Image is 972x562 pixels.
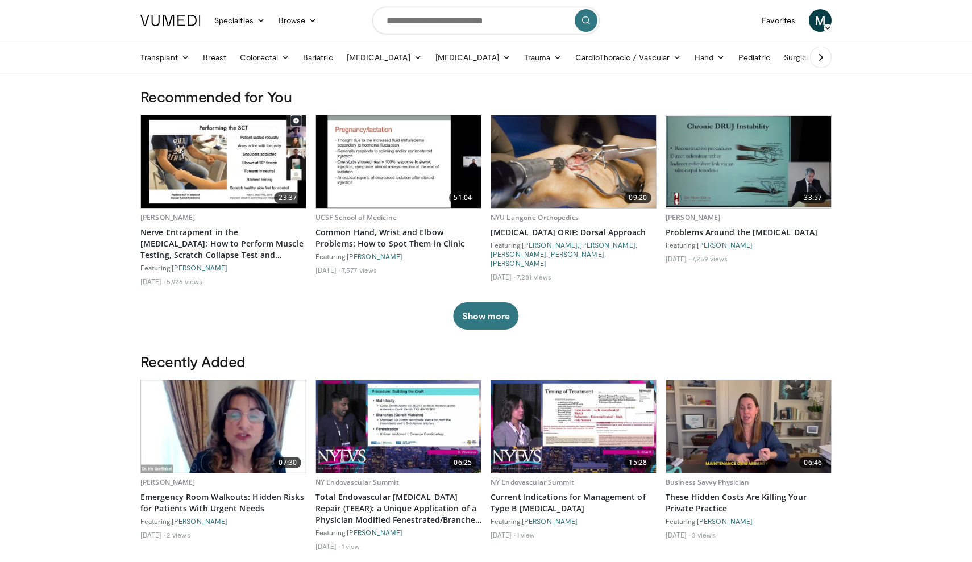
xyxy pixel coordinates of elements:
[809,9,832,32] a: M
[141,115,306,208] img: de7a92a3-feb1-4e24-a357-e30b49f19de6.620x360_q85_upscale.jpg
[491,380,656,473] a: 15:28
[666,492,832,514] a: These Hidden Costs Are Killing Your Private Practice
[666,380,831,473] img: 5868add3-d917-4a99-95fc-689fa2374450.620x360_q85_upscale.jpg
[315,492,481,526] a: Total Endovascular [MEDICAL_DATA] Repair (TEEAR): a Unique Application of a Physician Modified Fe...
[666,116,831,207] img: bbb4fcc0-f4d3-431b-87df-11a0caa9bf74.620x360_q85_upscale.jpg
[140,352,832,370] h3: Recently Added
[315,252,481,261] div: Featuring:
[140,517,306,526] div: Featuring:
[315,213,397,222] a: UCSF School of Medicine
[666,213,721,222] a: [PERSON_NAME]
[167,530,190,539] li: 2 views
[347,528,402,536] a: [PERSON_NAME]
[732,46,777,69] a: Pediatric
[517,46,569,69] a: Trauma
[316,115,481,208] img: 8a80b912-e7da-4adf-b05d-424f1ac09a1c.620x360_q85_upscale.jpg
[491,272,515,281] li: [DATE]
[491,240,657,268] div: Featuring: , , , ,
[517,530,535,539] li: 1 view
[579,241,635,249] a: [PERSON_NAME]
[316,115,481,208] a: 51:04
[342,265,377,274] li: 7,577 views
[453,302,518,330] button: Show more
[491,380,656,473] img: 53e4286f-0556-47d8-9435-dde1bd4d334c.620x360_q85_upscale.jpg
[624,457,651,468] span: 15:28
[340,46,429,69] a: [MEDICAL_DATA]
[316,380,481,473] img: ea1e91ce-be44-4e69-9144-3bfbe2fbca56.620x360_q85_upscale.jpg
[274,192,301,203] span: 23:37
[697,241,753,249] a: [PERSON_NAME]
[429,46,517,69] a: [MEDICAL_DATA]
[692,530,716,539] li: 3 views
[172,517,227,525] a: [PERSON_NAME]
[272,9,324,32] a: Browse
[777,46,869,69] a: Surgical Oncology
[666,530,690,539] li: [DATE]
[315,542,340,551] li: [DATE]
[296,46,340,69] a: Bariatric
[666,240,832,249] div: Featuring:
[141,380,306,473] a: 07:30
[342,542,360,551] li: 1 view
[799,192,826,203] span: 33:57
[449,192,476,203] span: 51:04
[172,264,227,272] a: [PERSON_NAME]
[666,254,690,263] li: [DATE]
[692,254,728,263] li: 7,259 views
[140,277,165,286] li: [DATE]
[449,457,476,468] span: 06:25
[140,227,306,261] a: Nerve Entrapment in the [MEDICAL_DATA]: How to Perform Muscle Testing, Scratch Collapse Test and ...
[697,517,753,525] a: [PERSON_NAME]
[274,457,301,468] span: 07:30
[491,250,546,258] a: [PERSON_NAME]
[522,241,578,249] a: [PERSON_NAME]
[491,115,656,208] a: 09:20
[347,252,402,260] a: [PERSON_NAME]
[491,492,657,514] a: Current Indications for Management of Type B [MEDICAL_DATA]
[666,517,832,526] div: Featuring:
[167,277,202,286] li: 5,926 views
[140,530,165,539] li: [DATE]
[140,88,832,106] h3: Recommended for You
[141,115,306,208] a: 23:37
[755,9,802,32] a: Favorites
[522,517,578,525] a: [PERSON_NAME]
[666,380,831,473] a: 06:46
[140,263,306,272] div: Featuring:
[140,213,196,222] a: [PERSON_NAME]
[315,227,481,249] a: Common Hand, Wrist and Elbow Problems: How to Spot Them in Clinic
[233,46,296,69] a: Colorectal
[140,15,201,26] img: VuMedi Logo
[140,492,306,514] a: Emergency Room Walkouts: Hidden Risks for Patients With Urgent Needs
[207,9,272,32] a: Specialties
[134,46,196,69] a: Transplant
[141,380,306,473] img: d1d3d44d-0dab-4c2d-80d0-d81517b40b1b.620x360_q85_upscale.jpg
[548,250,604,258] a: [PERSON_NAME]
[568,46,688,69] a: CardioThoracic / Vascular
[491,115,656,208] img: 77ce367d-3479-4283-9ae2-dfa1edb86cf6.jpg.620x360_q85_upscale.jpg
[688,46,732,69] a: Hand
[517,272,551,281] li: 7,281 views
[491,213,579,222] a: NYU Langone Orthopedics
[491,517,657,526] div: Featuring:
[666,115,831,208] a: 33:57
[491,259,546,267] a: [PERSON_NAME]
[799,457,826,468] span: 06:46
[491,477,574,487] a: NY Endovascular Summit
[316,380,481,473] a: 06:25
[491,227,657,238] a: [MEDICAL_DATA] ORIF: Dorsal Approach
[315,477,399,487] a: NY Endovascular Summit
[315,265,340,274] li: [DATE]
[315,528,481,537] div: Featuring:
[140,477,196,487] a: [PERSON_NAME]
[666,477,749,487] a: Business Savvy Physician
[491,530,515,539] li: [DATE]
[196,46,233,69] a: Breast
[624,192,651,203] span: 09:20
[372,7,600,34] input: Search topics, interventions
[666,227,832,238] a: Problems Around the [MEDICAL_DATA]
